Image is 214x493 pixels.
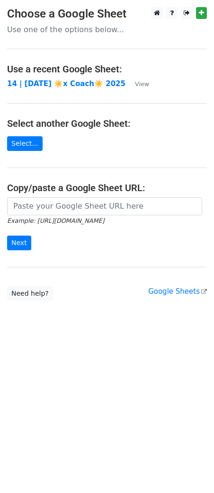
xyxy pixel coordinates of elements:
[7,182,207,194] h4: Copy/paste a Google Sheet URL:
[7,25,207,35] p: Use one of the options below...
[135,80,149,88] small: View
[7,197,202,215] input: Paste your Google Sheet URL here
[7,286,53,301] a: Need help?
[148,287,207,296] a: Google Sheets
[7,236,31,250] input: Next
[7,63,207,75] h4: Use a recent Google Sheet:
[7,118,207,129] h4: Select another Google Sheet:
[7,7,207,21] h3: Choose a Google Sheet
[7,217,104,224] small: Example: [URL][DOMAIN_NAME]
[7,79,125,88] a: 14 | [DATE] ☀️x Coach☀️ 2025
[7,136,43,151] a: Select...
[125,79,149,88] a: View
